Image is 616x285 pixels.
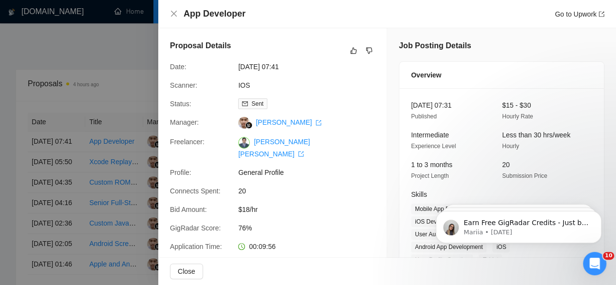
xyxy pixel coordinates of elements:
[411,143,456,150] span: Experience Level
[170,206,207,213] span: Bid Amount:
[348,45,359,57] button: like
[411,229,469,240] span: User Authentication
[238,137,250,149] img: c1RPiVo6mRFR6BN7zoJI2yUK906y9LnLzoARGoO75PPeKwuOSWmoT69oZKPhhgZsWc
[238,186,384,196] span: 20
[249,243,276,250] span: 00:09:56
[170,118,199,126] span: Manager:
[411,101,451,109] span: [DATE] 07:31
[421,190,616,259] iframe: Intercom notifications message
[411,190,427,198] span: Skills
[411,70,441,80] span: Overview
[238,138,310,157] a: [PERSON_NAME] [PERSON_NAME] export
[363,45,375,57] button: dislike
[502,172,547,179] span: Submission Price
[298,151,304,157] span: export
[170,63,186,71] span: Date:
[350,47,357,55] span: like
[170,10,178,18] span: close
[238,223,384,233] span: 76%
[583,252,606,275] iframe: Intercom live chat
[399,40,471,52] h5: Job Posting Details
[170,224,221,232] span: GigRadar Score:
[238,204,384,215] span: $18/hr
[245,122,252,129] img: gigradar-bm.png
[411,172,448,179] span: Project Length
[238,81,250,89] a: IOS
[238,243,245,250] span: clock-circle
[603,252,614,260] span: 10
[170,169,191,176] span: Profile:
[170,100,191,108] span: Status:
[251,100,263,107] span: Sent
[411,161,452,169] span: 1 to 3 months
[170,40,231,52] h5: Proposal Details
[411,216,465,227] span: iOS Development
[366,47,373,55] span: dislike
[598,11,604,17] span: export
[502,113,533,120] span: Hourly Rate
[170,10,178,18] button: Close
[170,81,197,89] span: Scanner:
[502,161,510,169] span: 20
[184,8,245,20] h4: App Developer
[411,242,486,252] span: Android App Development
[256,118,321,126] a: [PERSON_NAME] export
[178,266,195,277] span: Close
[170,264,203,279] button: Close
[502,143,519,150] span: Hourly
[411,131,449,139] span: Intermediate
[170,138,205,146] span: Freelancer:
[411,113,437,120] span: Published
[502,101,531,109] span: $15 - $30
[242,101,248,107] span: mail
[316,120,321,126] span: export
[170,243,222,250] span: Application Time:
[555,10,604,18] a: Go to Upworkexport
[238,61,384,72] span: [DATE] 07:41
[502,131,570,139] span: Less than 30 hrs/week
[170,187,221,195] span: Connects Spent:
[238,167,384,178] span: General Profile
[411,204,484,214] span: Mobile App Development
